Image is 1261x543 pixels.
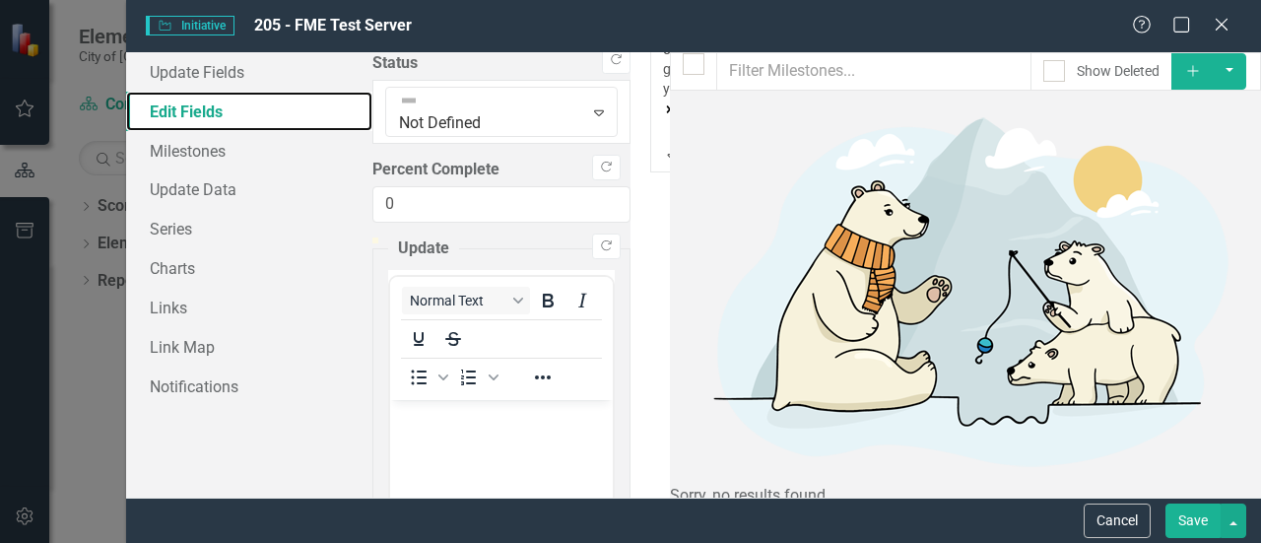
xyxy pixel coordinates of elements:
a: Link Map [126,327,372,367]
a: Update Fields [126,52,372,92]
a: Series [126,209,372,248]
button: Reveal or hide additional toolbar items [526,364,560,391]
button: Block Normal Text [402,287,530,314]
span: Initiative [146,16,234,35]
a: Edit Fields [126,92,372,131]
button: Underline [402,325,435,353]
div: Sorry, no results found. [670,485,1261,508]
span: 205 - FME Test Server [254,16,412,34]
button: Italic [565,287,599,314]
button: Cancel [1084,504,1151,538]
button: Save [1165,504,1221,538]
a: Notifications [126,367,372,406]
img: No results found [670,91,1261,485]
img: Not Defined [399,91,419,110]
a: Charts [126,248,372,288]
button: Strikethrough [436,325,470,353]
label: Status [372,52,630,75]
button: Bold [531,287,564,314]
div: Numbered list [452,364,501,391]
input: Filter Milestones... [716,52,1031,91]
legend: Update [388,238,459,260]
a: Milestones [126,131,372,170]
a: Update Data [126,170,372,209]
a: Links [126,288,372,327]
span: Normal Text [410,293,506,308]
div: Bullet list [402,364,451,391]
div: Show Deleted [1077,61,1160,81]
label: Percent Complete [372,159,630,181]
